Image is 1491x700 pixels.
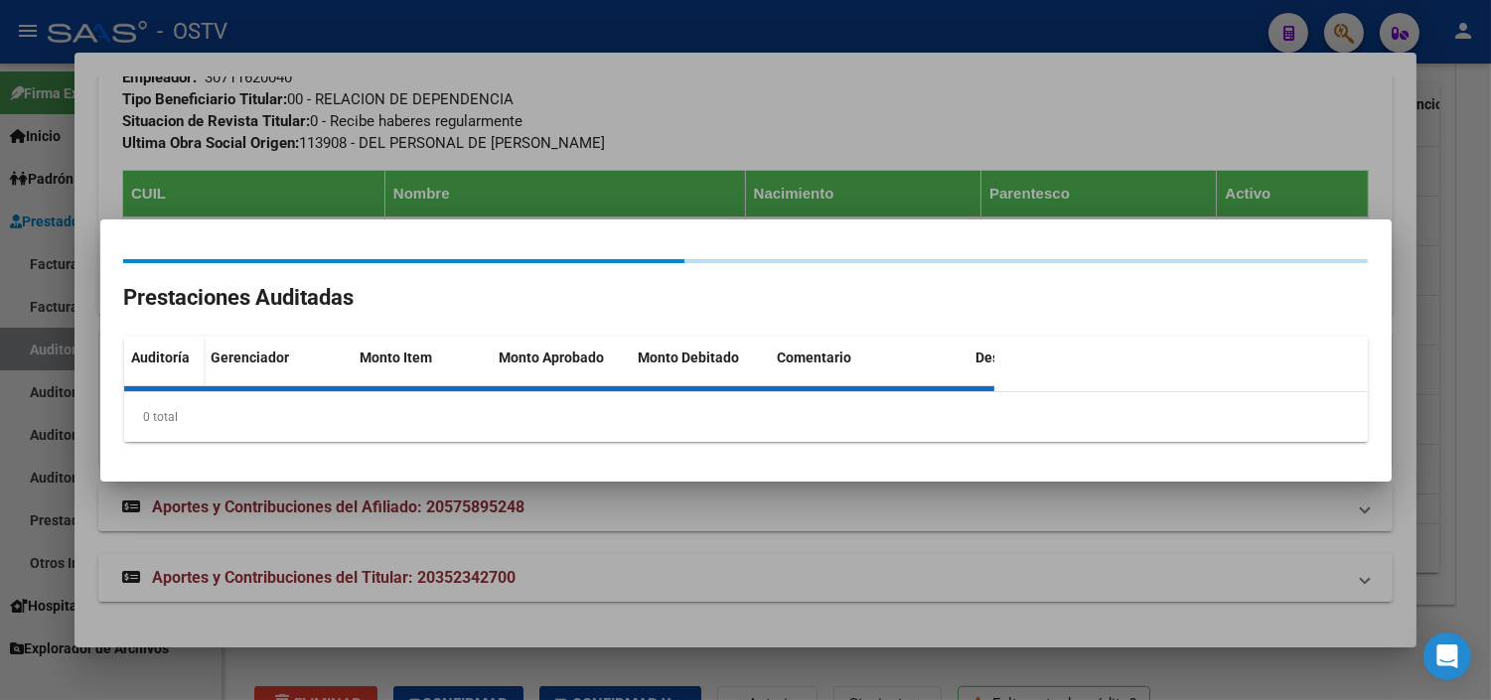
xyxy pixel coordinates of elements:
[969,337,1167,420] datatable-header-cell: Descripción
[976,350,1051,365] span: Descripción
[204,337,353,420] datatable-header-cell: Gerenciador
[500,350,605,365] span: Monto Aprobado
[124,337,204,420] datatable-header-cell: Auditoría
[639,350,740,365] span: Monto Debitado
[353,337,492,420] datatable-header-cell: Monto Item
[778,350,852,365] span: Comentario
[124,279,1368,317] h2: Prestaciones Auditadas
[124,392,1368,442] div: 0 total
[631,337,770,420] datatable-header-cell: Monto Debitado
[361,350,433,365] span: Monto Item
[1423,632,1471,680] div: Open Intercom Messenger
[212,350,290,365] span: Gerenciador
[132,350,191,365] span: Auditoría
[492,337,631,420] datatable-header-cell: Monto Aprobado
[770,337,969,420] datatable-header-cell: Comentario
